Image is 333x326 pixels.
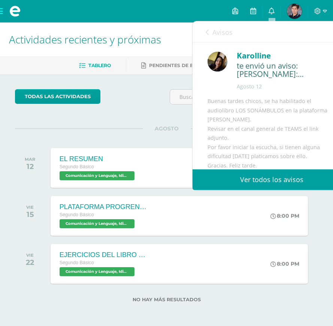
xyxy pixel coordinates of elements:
[79,60,111,72] a: Tablero
[9,32,161,46] span: Actividades recientes y próximas
[60,267,134,276] span: Comunicación y Lenguaje, Idioma Español 'C'
[270,260,299,267] div: 8:00 PM
[25,157,35,162] div: MAR
[170,90,318,104] input: Busca una actividad próxima aquí...
[149,63,213,68] span: Pendientes de entrega
[26,210,34,219] div: 15
[287,4,302,19] img: 8dd2d0fcd01dfc2dc1e88ed167c87bd1.png
[60,260,94,265] span: Segundo Básico
[60,164,94,169] span: Segundo Básico
[60,219,134,228] span: Comunicación y Lenguaje, Idioma Español 'C'
[15,89,100,104] a: todas las Actividades
[25,162,35,171] div: 12
[88,63,111,68] span: Tablero
[208,52,227,72] img: fb79f5a91a3aae58e4c0de196cfe63c7.png
[26,258,34,267] div: 22
[270,212,299,219] div: 8:00 PM
[60,171,134,180] span: Comunicación y Lenguaje, Idioma Español 'C'
[60,155,136,163] div: EL RESUMEN
[26,205,34,210] div: VIE
[141,60,213,72] a: Pendientes de entrega
[26,253,34,258] div: VIE
[143,125,191,132] span: AGOSTO
[15,297,318,302] label: No hay más resultados
[60,212,94,217] span: Segundo Básico
[212,28,233,37] span: Avisos
[60,203,149,211] div: PLATAFORMA PROGRENTIS
[60,251,149,259] div: EJERCICIOS DEL LIBRO DE TEXTO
